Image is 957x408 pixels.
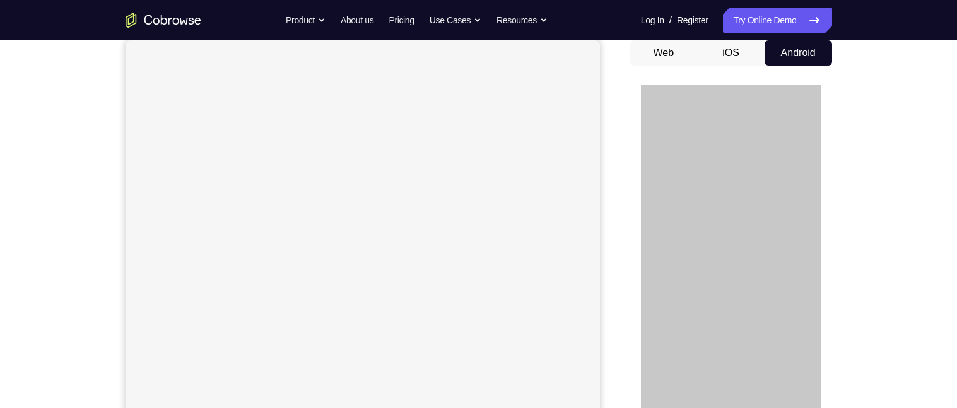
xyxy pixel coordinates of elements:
button: Resources [496,8,548,33]
span: / [669,13,672,28]
button: Android [765,40,832,66]
button: Web [630,40,698,66]
a: Register [677,8,708,33]
a: Log In [641,8,664,33]
a: Go to the home page [126,13,201,28]
button: Product [286,8,326,33]
a: Pricing [389,8,414,33]
a: About us [341,8,373,33]
button: Use Cases [430,8,481,33]
a: Try Online Demo [723,8,831,33]
button: iOS [697,40,765,66]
